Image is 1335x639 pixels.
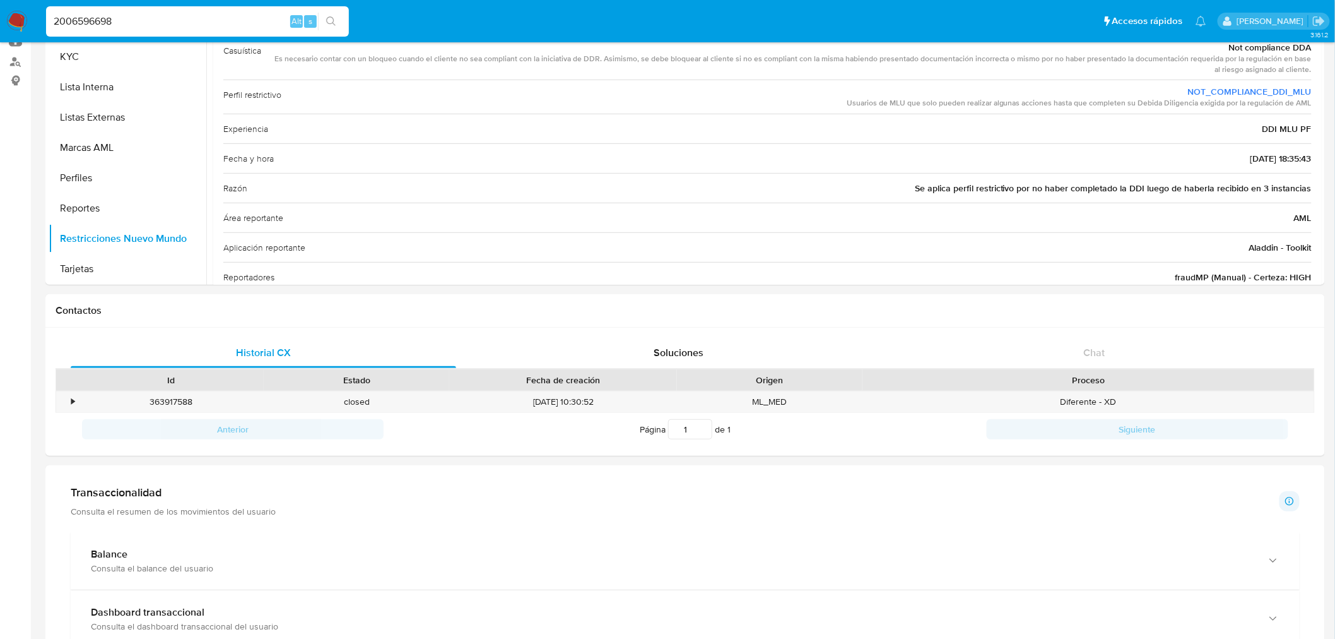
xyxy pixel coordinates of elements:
button: Tarjetas [49,254,206,284]
span: 1 [727,423,731,436]
div: Diferente - XD [862,391,1314,412]
a: Salir [1312,15,1326,28]
div: • [71,396,74,408]
span: Alt [291,15,302,27]
h1: Contactos [56,304,1315,317]
a: Notificaciones [1196,16,1206,27]
button: Lista Interna [49,72,206,102]
div: ML_MED [677,391,862,412]
div: Estado [273,374,440,386]
button: Reportes [49,193,206,224]
button: Perfiles [49,163,206,193]
div: Proceso [871,374,1305,386]
span: s [309,15,312,27]
button: Marcas AML [49,133,206,163]
span: Accesos rápidos [1112,15,1183,28]
span: Chat [1084,345,1105,360]
button: search-icon [318,13,344,30]
button: Listas Externas [49,102,206,133]
button: Restricciones Nuevo Mundo [49,224,206,254]
div: 363917588 [78,391,264,412]
span: Soluciones [654,345,704,360]
div: [DATE] 10:30:52 [449,391,677,412]
div: closed [264,391,449,412]
span: Historial CX [236,345,291,360]
p: gregorio.negri@mercadolibre.com [1237,15,1308,27]
div: Fecha de creación [458,374,668,386]
span: Página de [640,419,731,439]
span: 3.161.2 [1310,30,1329,40]
div: Id [87,374,255,386]
button: Siguiente [987,419,1288,439]
button: KYC [49,42,206,72]
button: Anterior [82,419,384,439]
div: Origen [686,374,854,386]
input: Buscar usuario o caso... [46,13,349,30]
